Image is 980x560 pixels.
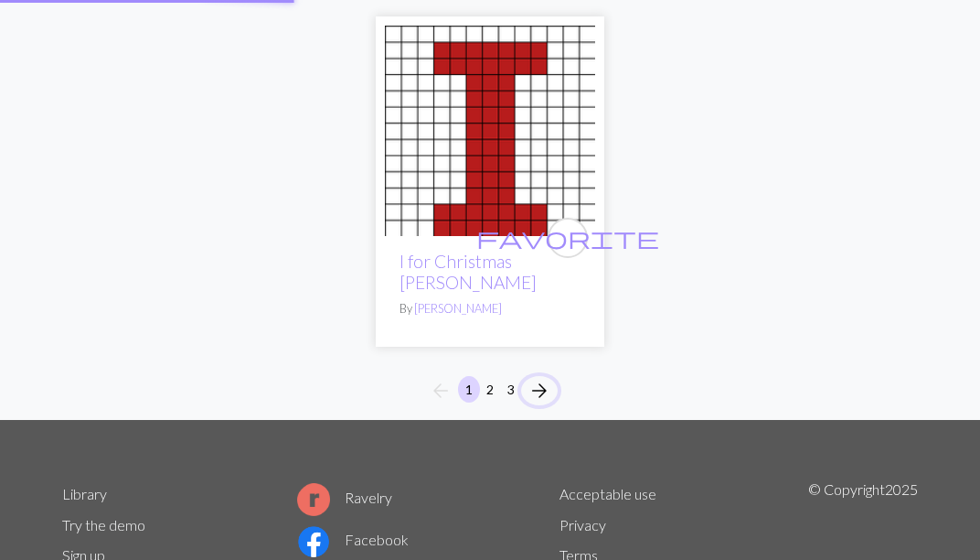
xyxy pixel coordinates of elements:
i: Next [528,380,550,402]
nav: Page navigation [422,376,558,405]
a: I for Christmas Bunting [385,120,595,137]
span: arrow_forward [528,378,550,404]
img: Facebook logo [297,525,330,558]
a: Try the demo [62,516,145,533]
i: favourite [476,220,659,256]
a: Acceptable use [559,485,656,502]
span: favorite [476,223,659,252]
button: Next [521,376,558,405]
a: Library [62,485,107,502]
button: 2 [479,376,501,403]
img: I for Christmas Bunting [385,26,595,236]
a: Ravelry [297,489,392,506]
img: Ravelry logo [297,483,330,516]
a: Facebook [297,531,409,548]
p: By [399,300,581,318]
a: I for Christmas [PERSON_NAME] [399,251,537,293]
button: favourite [548,218,588,258]
button: 3 [500,376,522,403]
a: [PERSON_NAME] [414,301,502,316]
button: 1 [458,376,480,403]
a: Privacy [559,516,606,533]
